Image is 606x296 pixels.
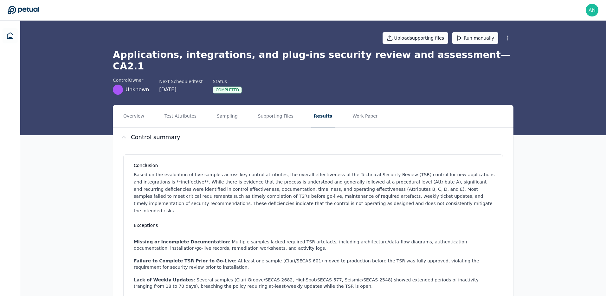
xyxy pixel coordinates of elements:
[159,86,203,93] div: [DATE]
[134,277,194,282] strong: Lack of Weekly Updates
[586,4,598,16] img: andrew+workday@petual.ai
[8,6,39,15] a: Go to Dashboard
[311,105,335,127] button: Results
[113,77,149,83] div: control Owner
[134,258,495,270] li: : At least one sample (Clari/SECAS-601) moved to production before the TSR was fully approved, vi...
[452,32,498,44] button: Run manually
[113,128,513,147] button: Control summary
[383,32,448,44] button: Uploadsupporting files
[134,222,495,228] h3: Exceptions
[502,32,513,44] button: More Options
[255,105,296,127] button: Supporting Files
[121,105,147,127] button: Overview
[214,105,240,127] button: Sampling
[134,258,235,263] strong: Failure to Complete TSR Prior to Go-Live
[134,277,495,289] li: : Several samples (Clari Groove/SECAS-2682, HighSpot/SECAS-577, Seismic/SECAS-2548) showed extend...
[126,86,149,93] span: Unknown
[113,105,513,127] nav: Tabs
[113,49,513,72] h1: Applications, integrations, and plug-ins security review and assessment — CA2.1
[134,239,229,244] strong: Missing or Incomplete Documentation
[134,171,495,215] p: Based on the evaluation of five samples across key control attributes, the overall effectiveness ...
[3,28,18,43] a: Dashboard
[134,239,495,251] li: : Multiple samples lacked required TSR artefacts, including architecture/data-flow diagrams, auth...
[213,78,242,85] div: Status
[162,105,199,127] button: Test Attributes
[159,78,203,85] div: Next Scheduled test
[134,162,495,169] h3: Conclusion
[350,105,380,127] button: Work Paper
[131,133,180,142] h2: Control summary
[213,87,242,93] div: Completed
